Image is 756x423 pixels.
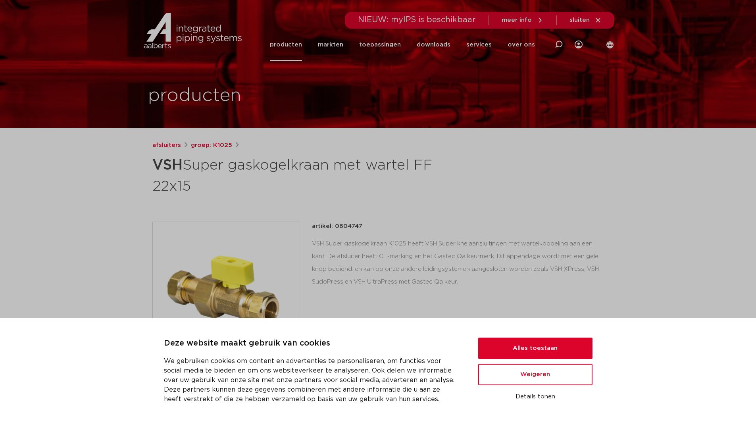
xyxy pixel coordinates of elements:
[148,83,241,108] h1: producten
[575,29,583,61] div: my IPS
[359,29,401,61] a: toepassingen
[164,337,459,350] p: Deze website maakt gebruik van cookies
[152,141,181,150] a: afsluiters
[569,17,602,24] a: sluiten
[569,17,590,23] span: sluiten
[152,153,450,196] h1: Super gaskogelkraan met wartel FF 22x15
[417,29,450,61] a: downloads
[164,356,459,404] p: We gebruiken cookies om content en advertenties te personaliseren, om functies voor social media ...
[312,222,362,231] p: artikel: 0604747
[318,29,343,61] a: markten
[466,29,492,61] a: services
[152,158,183,172] strong: VSH
[270,29,535,61] nav: Menu
[191,141,232,150] a: groep: K1025
[478,338,592,359] button: Alles toestaan
[358,16,476,24] span: NIEUW: myIPS is beschikbaar
[270,29,302,61] a: producten
[502,17,544,24] a: meer info
[312,238,604,288] div: VSH Super gaskogelkraan K1025 heeft VSH Super knelaansluitingen met wartelkoppeling aan een kant....
[508,29,535,61] a: over ons
[478,390,592,404] button: Details tonen
[478,364,592,385] button: Weigeren
[502,17,532,23] span: meer info
[153,222,299,368] img: Product Image for VSH Super gaskogelkraan met wartel FF 22x15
